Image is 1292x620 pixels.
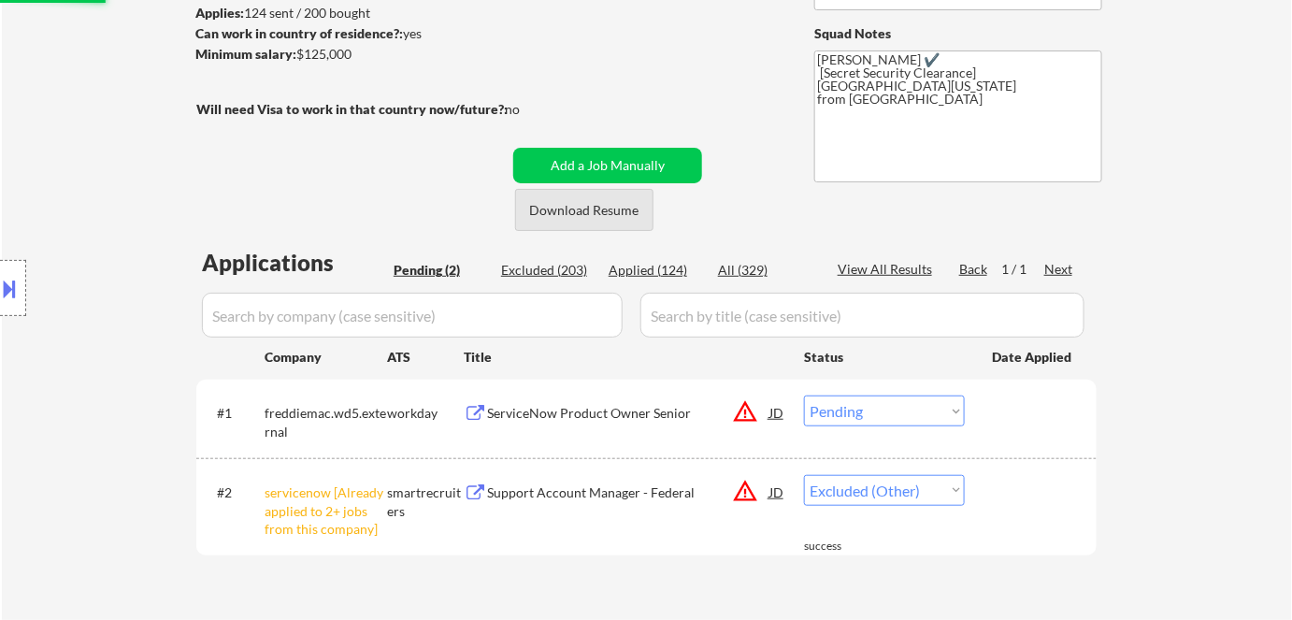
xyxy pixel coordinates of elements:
[195,4,507,22] div: 124 sent / 200 bought
[195,45,507,64] div: $125,000
[195,25,403,41] strong: Can work in country of residence?:
[487,483,769,502] div: Support Account Manager - Federal
[487,404,769,423] div: ServiceNow Product Owner Senior
[732,398,758,425] button: warning_amber
[196,101,508,117] strong: Will need Visa to work in that country now/future?:
[640,293,1084,338] input: Search by title (case sensitive)
[195,46,296,62] strong: Minimum salary:
[992,348,1074,367] div: Date Applied
[1044,260,1074,279] div: Next
[202,293,623,338] input: Search by company (case sensitive)
[959,260,989,279] div: Back
[387,483,464,520] div: smartrecruiters
[513,148,702,183] button: Add a Job Manually
[387,348,464,367] div: ATS
[804,339,965,373] div: Status
[515,189,653,231] button: Download Resume
[505,100,558,119] div: no
[768,475,786,509] div: JD
[265,483,387,539] div: servicenow [Already applied to 2+ jobs from this company]
[195,5,244,21] strong: Applies:
[1001,260,1044,279] div: 1 / 1
[838,260,938,279] div: View All Results
[609,261,702,280] div: Applied (124)
[394,261,487,280] div: Pending (2)
[501,261,595,280] div: Excluded (203)
[768,396,786,429] div: JD
[814,24,1102,43] div: Squad Notes
[387,404,464,423] div: workday
[195,24,501,43] div: yes
[732,478,758,504] button: warning_amber
[804,539,879,555] div: success
[464,348,786,367] div: Title
[718,261,811,280] div: All (329)
[217,483,250,502] div: #2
